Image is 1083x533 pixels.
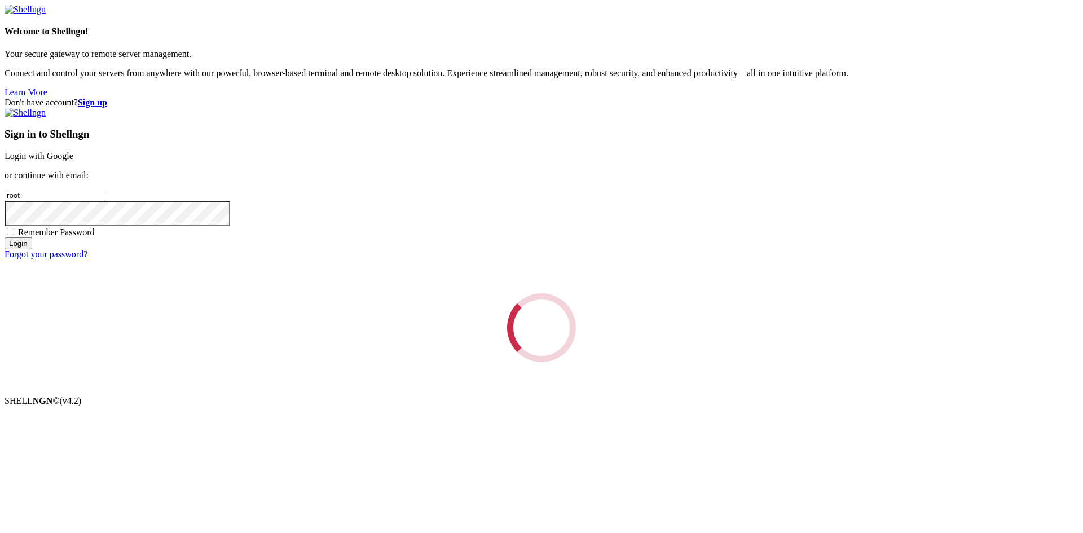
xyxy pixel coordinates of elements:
[5,128,1078,140] h3: Sign in to Shellngn
[5,98,1078,108] div: Don't have account?
[5,27,1078,37] h4: Welcome to Shellngn!
[5,170,1078,180] p: or continue with email:
[7,228,14,235] input: Remember Password
[5,237,32,249] input: Login
[5,190,104,201] input: Email address
[5,5,46,15] img: Shellngn
[5,151,73,161] a: Login with Google
[5,49,1078,59] p: Your secure gateway to remote server management.
[5,108,46,118] img: Shellngn
[60,396,82,406] span: 4.2.0
[78,98,107,107] a: Sign up
[5,249,87,259] a: Forgot your password?
[33,396,53,406] b: NGN
[507,293,576,362] div: Loading...
[5,396,81,406] span: SHELL ©
[5,68,1078,78] p: Connect and control your servers from anywhere with our powerful, browser-based terminal and remo...
[5,87,47,97] a: Learn More
[18,227,95,237] span: Remember Password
